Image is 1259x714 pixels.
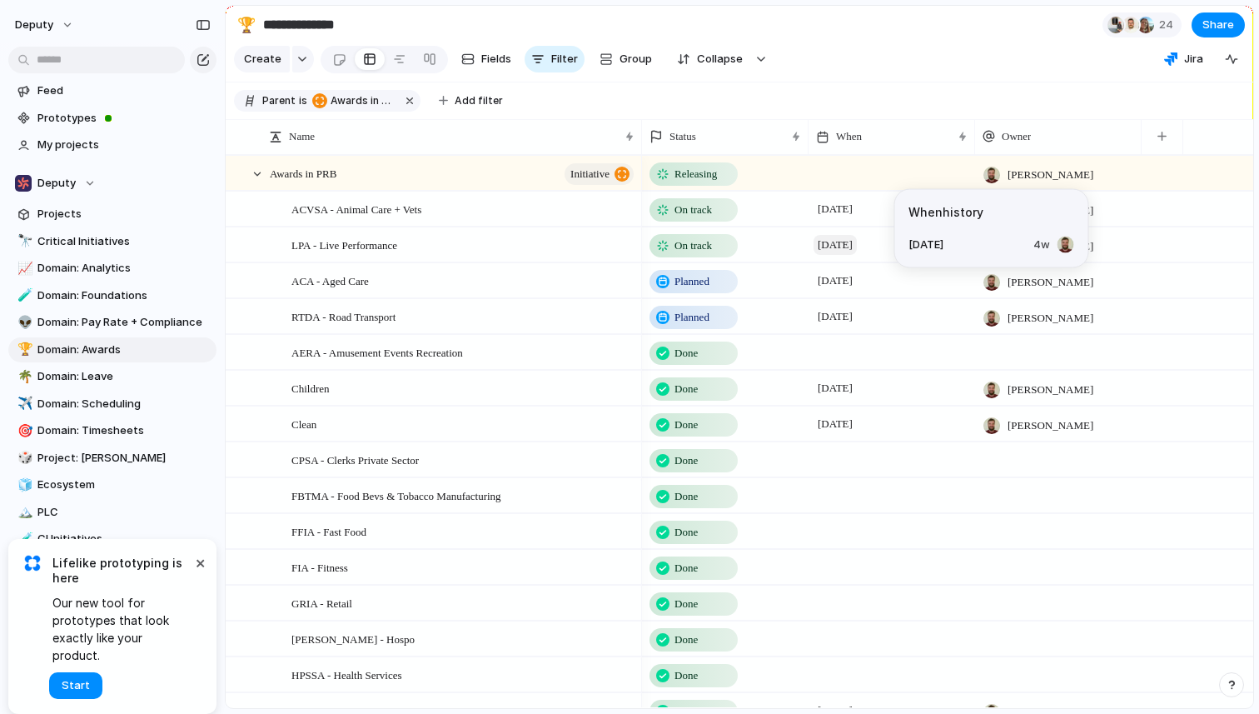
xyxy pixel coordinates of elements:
[37,314,211,331] span: Domain: Pay Rate + Compliance
[291,557,348,577] span: FIA - Fitness
[17,476,29,495] div: 🧊
[814,307,857,327] span: [DATE]
[674,452,698,469] span: Done
[674,202,712,218] span: On track
[52,556,192,586] span: Lifelike prototyping is here
[289,128,315,145] span: Name
[37,477,211,493] span: Ecosystem
[15,531,32,547] button: 🧪
[49,672,102,699] button: Start
[8,392,216,417] a: ✈️Domain: Scheduling
[15,260,32,277] button: 📈
[8,310,216,335] a: 👽Domain: Pay Rate + Compliance
[296,92,311,110] button: is
[8,132,216,157] a: My projects
[1192,12,1245,37] button: Share
[565,163,634,185] button: initiative
[674,417,698,433] span: Done
[8,283,216,308] a: 🧪Domain: Foundations
[37,450,211,467] span: Project: [PERSON_NAME]
[455,93,503,108] span: Add filter
[674,345,698,362] span: Done
[37,175,76,192] span: Deputy
[814,271,857,291] span: [DATE]
[291,665,402,684] span: HPSSA - Health Services
[17,502,29,522] div: 🏔️
[291,378,330,397] span: Children
[37,504,211,521] span: PLC
[1184,51,1203,67] span: Jira
[8,256,216,281] a: 📈Domain: Analytics
[674,309,709,326] span: Planned
[455,46,518,72] button: Fields
[1008,417,1093,434] span: [PERSON_NAME]
[15,477,32,493] button: 🧊
[15,422,32,439] button: 🎯
[8,171,216,196] button: Deputy
[312,93,396,108] span: Awards in PRB
[1159,17,1178,33] span: 24
[674,381,698,397] span: Done
[8,202,216,227] a: Projects
[8,364,216,389] div: 🌴Domain: Leave
[299,93,307,108] span: is
[1008,310,1093,327] span: [PERSON_NAME]
[525,46,585,72] button: Filter
[37,137,211,153] span: My projects
[291,307,396,326] span: RTDA - Road Transport
[15,504,32,521] button: 🏔️
[8,500,216,525] a: 🏔️PLC
[37,368,211,385] span: Domain: Leave
[15,450,32,467] button: 🎲
[291,235,397,254] span: LPA - Live Performance
[8,527,216,552] a: 🧪CI Initiatives
[8,446,216,471] div: 🎲Project: [PERSON_NAME]
[674,237,712,254] span: On track
[8,418,216,443] div: 🎯Domain: Timesheets
[667,46,751,72] button: Collapse
[429,89,513,112] button: Add filter
[551,51,578,67] span: Filter
[697,51,743,67] span: Collapse
[8,472,216,497] a: 🧊Ecosystem
[908,237,943,253] span: [DATE]
[291,486,501,505] span: FBTMA - Food Bevs & Tobacco Manufacturing
[17,259,29,278] div: 📈
[481,51,511,67] span: Fields
[669,128,696,145] span: Status
[674,166,717,182] span: Releasing
[291,271,369,290] span: ACA - Aged Care
[37,260,211,277] span: Domain: Analytics
[234,46,290,72] button: Create
[17,286,29,305] div: 🧪
[331,93,396,108] span: Awards in PRB
[37,531,211,547] span: CI Initiatives
[674,667,698,684] span: Done
[908,203,1075,221] span: When history
[17,394,29,413] div: ✈️
[291,593,352,612] span: GRIA - Retail
[1002,128,1031,145] span: Owner
[37,233,211,250] span: Critical Initiatives
[15,17,53,33] span: deputy
[291,629,415,648] span: [PERSON_NAME] - Hospo
[591,46,660,72] button: Group
[291,199,421,218] span: ACVSA - Animal Care + Vets
[570,162,610,186] span: initiative
[15,287,32,304] button: 🧪
[37,287,211,304] span: Domain: Foundations
[8,337,216,362] a: 🏆Domain: Awards
[37,82,211,99] span: Feed
[17,422,29,441] div: 🎯
[17,367,29,387] div: 🌴
[17,340,29,359] div: 🏆
[291,342,463,362] span: AERA - Amusement Events Recreation
[37,206,211,222] span: Projects
[620,51,652,67] span: Group
[674,560,698,577] span: Done
[17,232,29,251] div: 🔭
